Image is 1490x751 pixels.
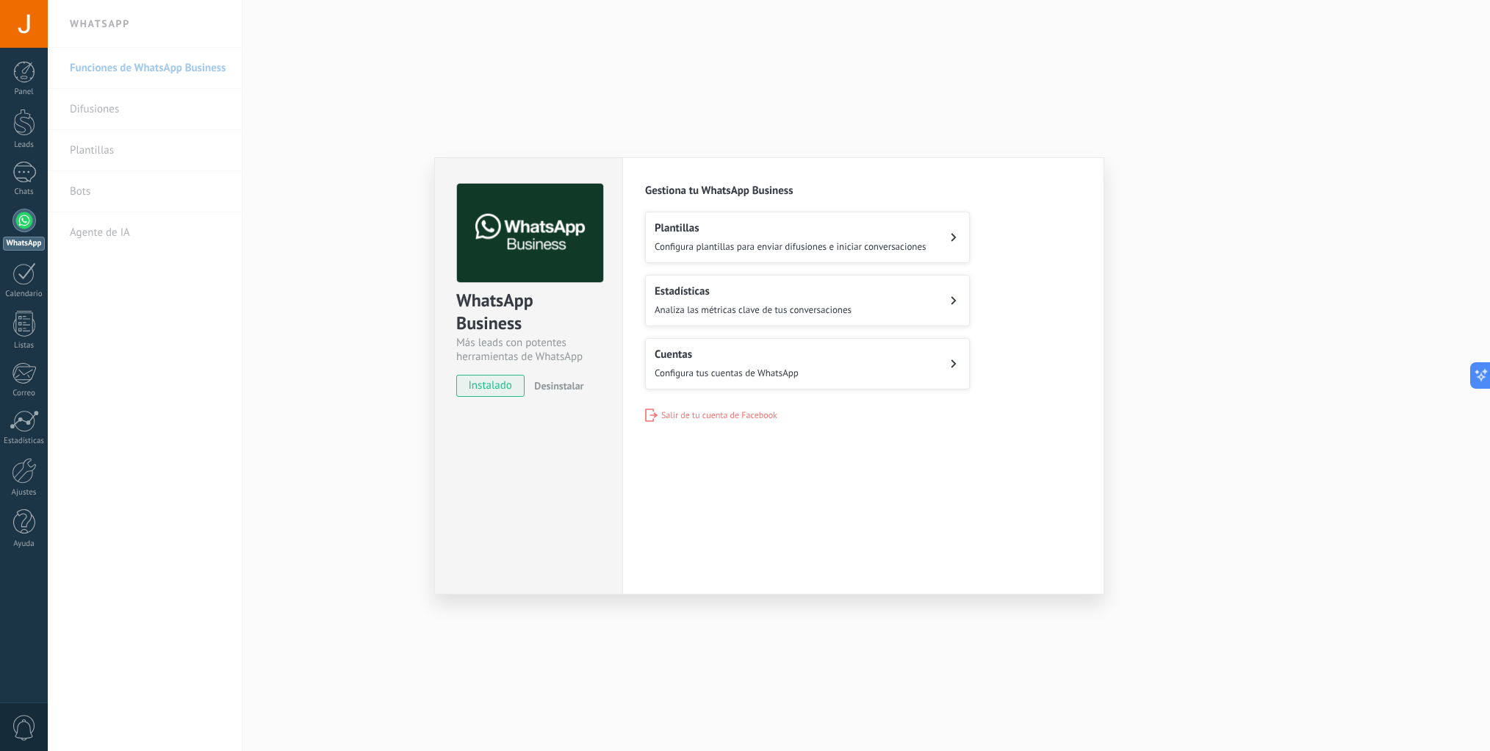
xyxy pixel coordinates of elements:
div: Ajustes [3,488,46,497]
button: CuentasConfigura tus cuentas de WhatsApp [645,338,970,389]
div: Leads [3,140,46,150]
h2: Plantillas [655,221,926,235]
span: Configura plantillas para enviar difusiones e iniciar conversaciones [655,240,926,253]
div: Calendario [3,290,46,299]
div: Correo [3,389,46,398]
div: Estadísticas [3,436,46,446]
button: Desinstalar [528,375,583,397]
div: WhatsApp Business [456,289,601,336]
div: Listas [3,341,46,351]
div: Panel [3,87,46,97]
img: logo_main.png [457,184,603,283]
div: Más leads con potentes herramientas de WhatsApp [456,336,601,364]
h2: Gestiona tu WhatsApp Business [645,184,1081,198]
button: EstadísticasAnaliza las métricas clave de tus conversaciones [645,275,970,326]
h2: Cuentas [655,348,799,362]
button: PlantillasConfigura plantillas para enviar difusiones e iniciar conversaciones [645,212,970,263]
h2: Estadísticas [655,284,852,298]
div: Chats [3,187,46,197]
span: Configura tus cuentas de WhatsApp [655,367,799,379]
button: Salir de tu cuenta de Facebook [645,409,777,422]
span: Desinstalar [534,379,583,392]
span: Salir de tu cuenta de Facebook [661,410,777,421]
span: Analiza las métricas clave de tus conversaciones [655,303,852,316]
div: WhatsApp [3,237,45,251]
div: Ayuda [3,539,46,549]
span: instalado [457,375,524,397]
